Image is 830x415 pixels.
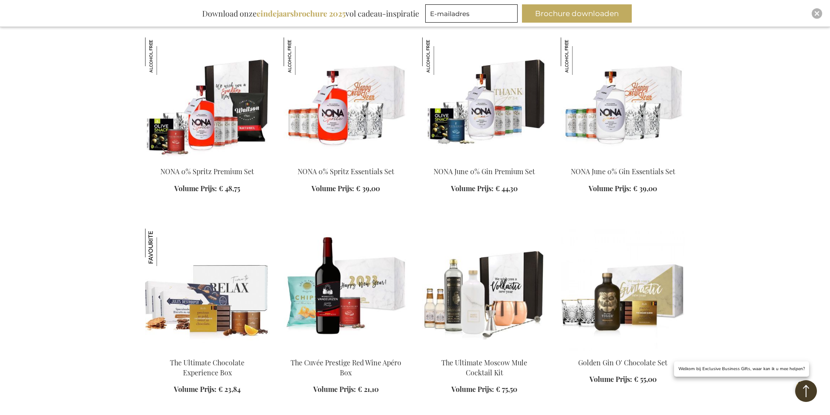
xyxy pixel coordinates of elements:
a: Volume Prijs: € 39,00 [589,184,657,194]
a: NONA June 0% Gin Premium Set NONA June 0% Gin Premium Set [422,156,547,164]
img: Beer Apéro Gift Box [561,229,685,351]
img: Close [814,11,820,16]
img: Beer Apéro Gift Box [422,229,547,351]
img: NONA 0% Spritz Premium Set [145,37,270,159]
img: NONA 0% Spritz Premium Set [145,37,183,75]
a: NONA 0% Spritz Essentials Set [298,167,394,176]
span: € 21,10 [358,385,379,394]
div: Close [812,8,822,19]
a: NONA 0% Spritz Premium Set [160,167,254,176]
b: eindejaarsbrochure 2025 [257,8,346,19]
span: Volume Prijs: [313,385,356,394]
a: Volume Prijs: € 23,84 [174,385,241,395]
span: € 55,00 [634,375,657,384]
span: Volume Prijs: [451,184,494,193]
a: Volume Prijs: € 55,00 [589,375,657,385]
span: € 39,00 [356,184,380,193]
input: E-mailadres [425,4,518,23]
span: Volume Prijs: [312,184,354,193]
a: Golden Gin O' Chocolate Set [578,358,667,367]
img: NONA June 0% Gin Essentials Set [561,37,685,159]
div: Download onze vol cadeau-inspiratie [198,4,423,23]
form: marketing offers and promotions [425,4,520,25]
span: € 44,30 [495,184,518,193]
img: NONA 0% Spritz Essentials Set [284,37,321,75]
a: NONA June 0% Gin Essentials Set NONA June 0% Gin Essentials Set [561,156,685,164]
span: € 23,84 [218,385,241,394]
a: NONA 0% Apérol Spritz Essentials Set NONA 0% Spritz Essentials Set [284,156,408,164]
span: Volume Prijs: [589,375,632,384]
img: NONA June 0% Gin Premium Set [422,37,547,159]
a: Volume Prijs: € 21,10 [313,385,379,395]
a: Volume Prijs: € 39,00 [312,184,380,194]
span: € 48,75 [219,184,240,193]
a: Beer Apéro Gift Box [561,347,685,355]
span: Volume Prijs: [589,184,631,193]
a: NONA June 0% Gin Premium Set [434,167,535,176]
span: Volume Prijs: [174,385,217,394]
a: Volume Prijs: € 48,75 [174,184,240,194]
img: The Ultimate Chocolate Experience Box [145,229,270,351]
a: Beer Apéro Gift Box [422,347,547,355]
a: The Ultimate Moscow Mule Cocktail Kit [441,358,527,377]
a: The Ultimate Chocolate Experience Box The Ultimate Chocolate Experience Box [145,347,270,355]
a: Volume Prijs: € 44,30 [451,184,518,194]
a: Volume Prijs: € 75,50 [451,385,517,395]
a: The Ultimate Chocolate Experience Box [170,358,244,377]
img: NONA June 0% Gin Essentials Set [561,37,598,75]
img: NONA June 0% Gin Premium Set [422,37,460,75]
span: Volume Prijs: [174,184,217,193]
a: The Cuvée Prestige Red Wine Apéro Box [284,347,408,355]
a: The Cuvée Prestige Red Wine Apéro Box [291,358,401,377]
span: € 75,50 [496,385,517,394]
a: NONA 0% Spritz Premium Set NONA 0% Spritz Premium Set [145,156,270,164]
span: € 39,00 [633,184,657,193]
img: NONA 0% Apérol Spritz Essentials Set [284,37,408,159]
img: The Ultimate Chocolate Experience Box [145,229,183,266]
button: Brochure downloaden [522,4,632,23]
span: Volume Prijs: [451,385,494,394]
img: The Cuvée Prestige Red Wine Apéro Box [284,229,408,351]
a: NONA June 0% Gin Essentials Set [571,167,675,176]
